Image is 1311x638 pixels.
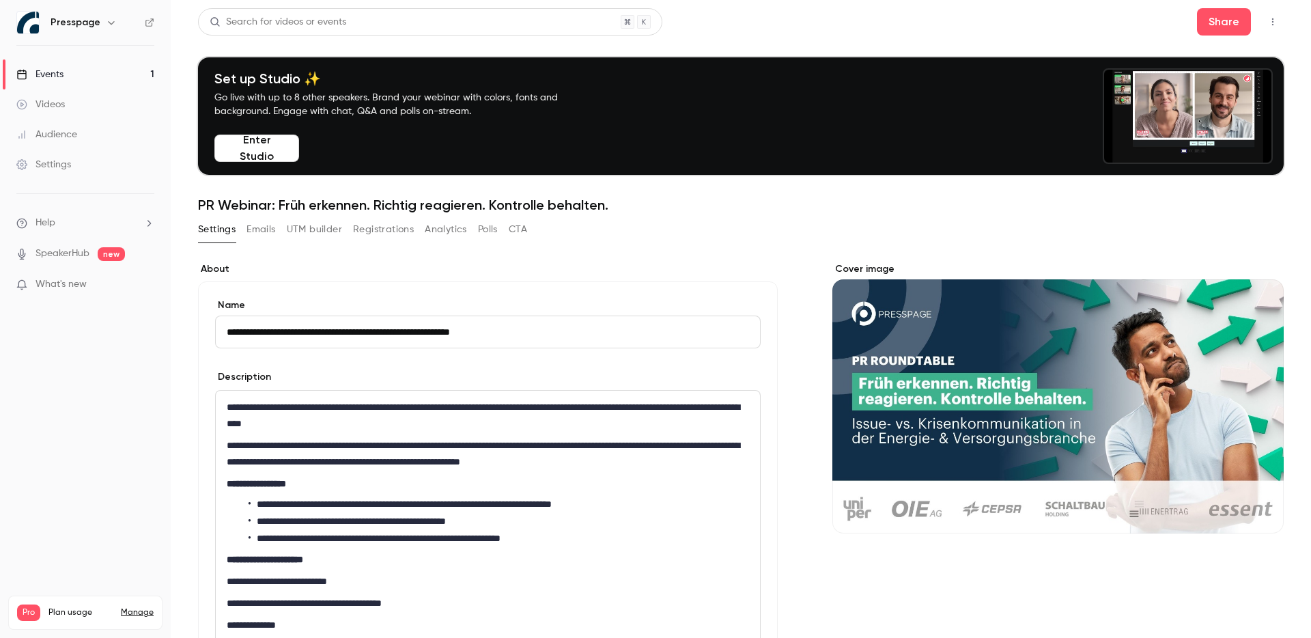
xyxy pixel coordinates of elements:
li: help-dropdown-opener [16,216,154,230]
h1: PR Webinar: Früh erkennen. Richtig reagieren. Kontrolle behalten. [198,197,1284,213]
button: Analytics [425,219,467,240]
span: new [98,247,125,261]
label: Cover image [832,262,1284,276]
button: Settings [198,219,236,240]
button: Share [1197,8,1251,36]
div: Settings [16,158,71,171]
span: Plan usage [48,607,113,618]
button: Registrations [353,219,414,240]
button: CTA [509,219,527,240]
div: Search for videos or events [210,15,346,29]
h6: Presspage [51,16,100,29]
button: Emails [246,219,275,240]
a: Manage [121,607,154,618]
div: Audience [16,128,77,141]
a: SpeakerHub [36,247,89,261]
section: Cover image [832,262,1284,533]
span: What's new [36,277,87,292]
span: Pro [17,605,40,621]
div: Videos [16,98,65,111]
div: Events [16,68,64,81]
label: About [198,262,778,276]
p: Go live with up to 8 other speakers. Brand your webinar with colors, fonts and background. Engage... [214,91,590,118]
label: Description [215,370,271,384]
label: Name [215,299,761,312]
span: Help [36,216,55,230]
button: Enter Studio [214,135,299,162]
button: UTM builder [287,219,342,240]
img: Presspage [17,12,39,33]
h4: Set up Studio ✨ [214,70,590,87]
button: Polls [478,219,498,240]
